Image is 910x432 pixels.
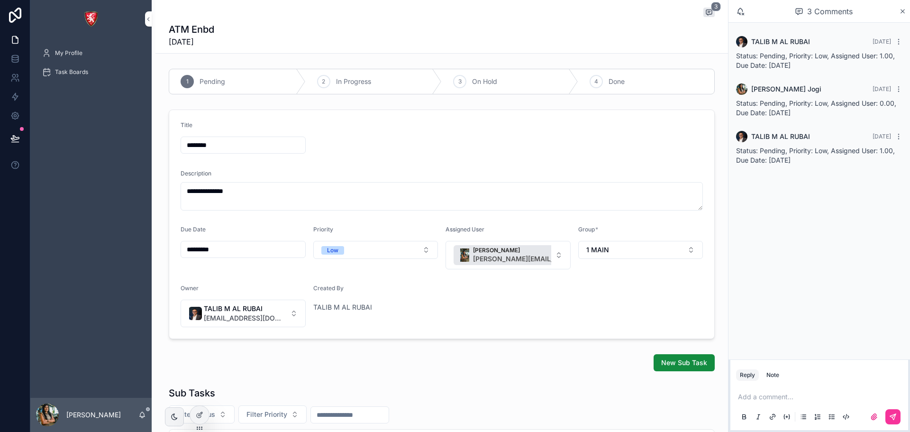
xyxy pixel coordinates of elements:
[186,78,189,85] span: 1
[703,8,715,19] button: 3
[313,226,333,233] span: Priority
[30,38,152,93] div: scrollable content
[458,78,462,85] span: 3
[446,226,484,233] span: Assigned User
[807,6,853,17] span: 3 Comments
[36,64,146,81] a: Task Boards
[55,49,82,57] span: My Profile
[200,77,225,86] span: Pending
[336,77,371,86] span: In Progress
[472,77,497,86] span: On Hold
[204,313,286,323] span: [EMAIL_ADDRESS][DOMAIN_NAME]
[751,132,810,141] span: TALIB M AL RUBAI
[169,386,215,400] h1: Sub Tasks
[609,77,625,86] span: Done
[322,78,325,85] span: 2
[751,37,810,46] span: TALIB M AL RUBAI
[766,371,779,379] div: Note
[181,300,306,327] button: Select Button
[578,226,595,233] span: Group
[66,410,121,420] p: [PERSON_NAME]
[473,254,625,264] span: [PERSON_NAME][EMAIL_ADDRESS][DOMAIN_NAME]
[313,241,438,259] button: Select Button
[661,358,707,368] span: New Sub Task
[473,247,625,254] span: [PERSON_NAME]
[181,170,211,177] span: Description
[55,68,88,76] span: Task Boards
[238,405,307,423] button: Select Button
[181,121,192,129] span: Title
[873,85,891,92] span: [DATE]
[327,246,338,255] div: Low
[169,36,214,47] span: [DATE]
[446,241,571,269] button: Select Button
[586,245,609,255] span: 1 MAIN
[654,354,715,371] button: New Sub Task
[594,78,598,85] span: 4
[169,23,214,36] h1: ATM Enbd
[873,38,891,45] span: [DATE]
[83,11,99,27] img: App logo
[736,369,759,381] button: Reply
[246,410,287,419] span: Filter Priority
[873,133,891,140] span: [DATE]
[454,245,638,265] button: Unselect 2
[751,84,821,94] span: [PERSON_NAME] Jogi
[204,304,286,313] span: TALIB M AL RUBAI
[181,285,199,292] span: Owner
[736,52,895,69] span: Status: Pending, Priority: Low, Assigned User: 1.00, Due Date: [DATE]
[736,147,895,164] span: Status: Pending, Priority: Low, Assigned User: 1.00, Due Date: [DATE]
[711,2,721,11] span: 3
[578,241,703,259] button: Select Button
[763,369,783,381] button: Note
[313,285,344,292] span: Created By
[36,45,146,62] a: My Profile
[736,99,896,117] span: Status: Pending, Priority: Low, Assigned User: 0.00, Due Date: [DATE]
[313,303,372,312] a: TALIB M AL RUBAI
[181,226,206,233] span: Due Date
